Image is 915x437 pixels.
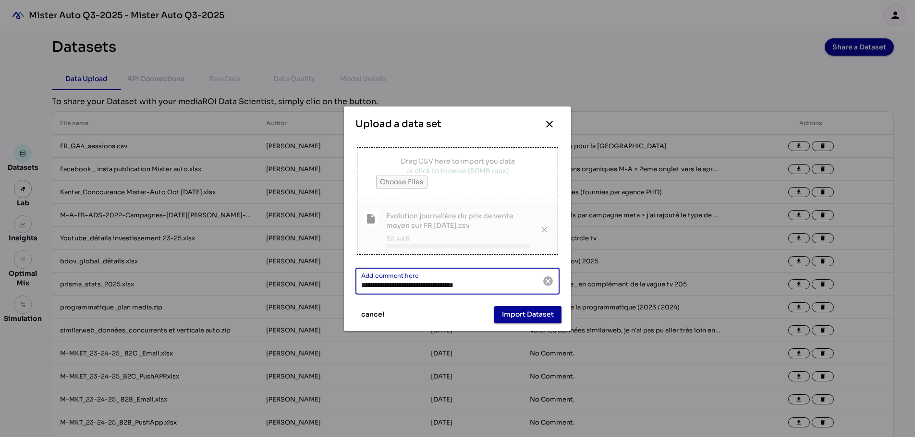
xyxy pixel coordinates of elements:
[354,306,392,323] button: cancel
[494,306,561,323] button: Import Dataset
[355,118,441,131] div: Upload a data set
[542,275,554,287] i: Clear
[544,118,555,130] i: close
[502,308,554,320] span: Import Dataset
[361,308,384,320] span: cancel
[361,268,537,295] input: Add comment here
